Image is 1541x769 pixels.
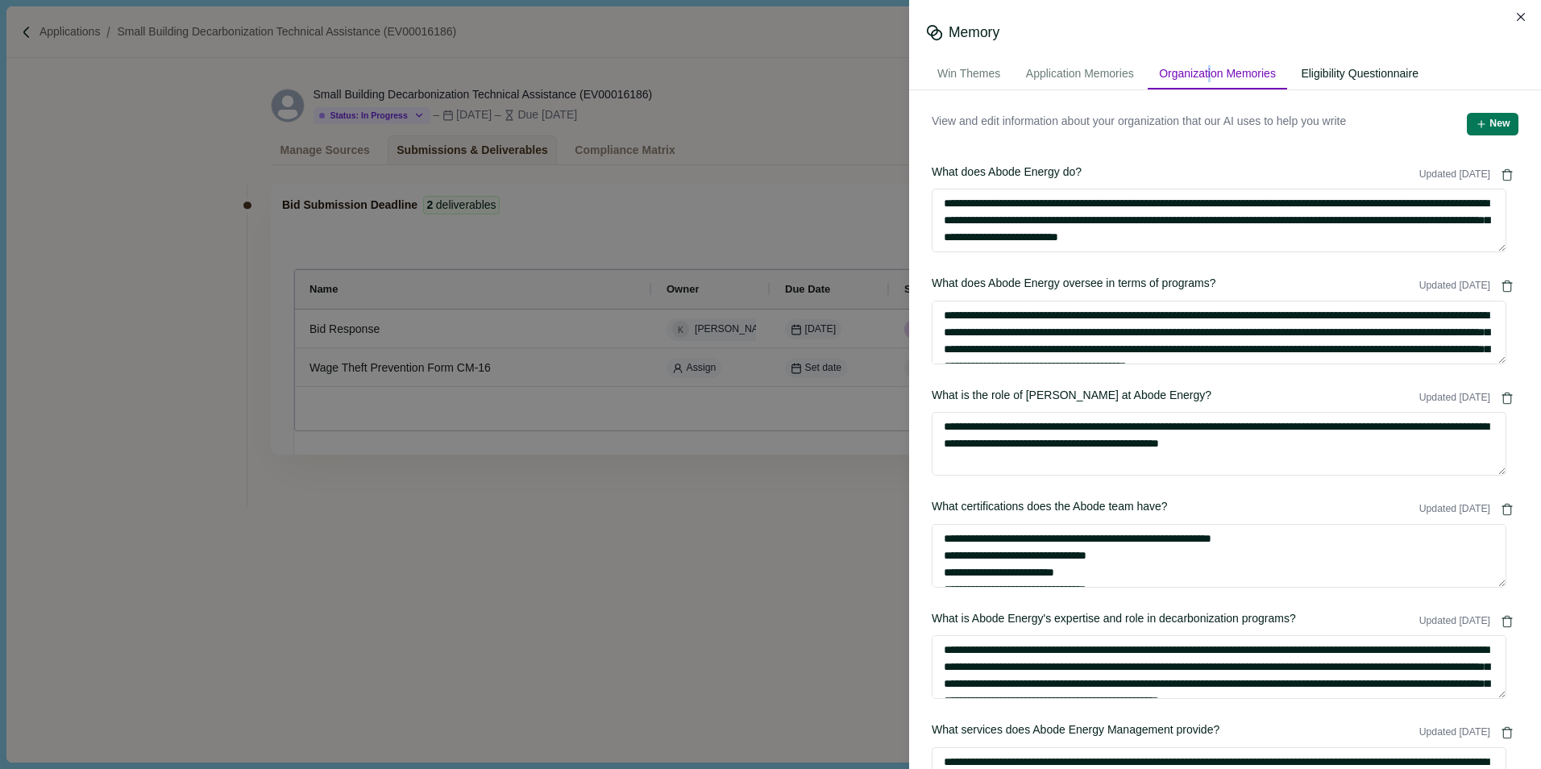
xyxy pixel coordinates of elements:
div: Memory [949,23,999,43]
span: What does Abode Energy do? [932,164,1416,186]
span: What does Abode Energy oversee in terms of programs? [932,275,1416,297]
span: Updated [DATE] [1419,391,1490,405]
span: What is the role of [PERSON_NAME] at Abode Energy? [932,387,1416,409]
span: Updated [DATE] [1419,279,1490,293]
span: What certifications does the Abode team have? [932,498,1416,521]
button: New [1467,113,1518,135]
button: Close [1510,6,1533,28]
button: Delete [1496,721,1518,744]
button: Delete [1496,275,1518,297]
span: Updated [DATE] [1419,502,1490,517]
button: Delete [1496,610,1518,633]
span: Updated [DATE] [1419,168,1490,182]
button: Delete [1496,164,1518,186]
button: Delete [1496,387,1518,409]
div: Organization Memories [1148,60,1287,89]
div: Win Themes [926,60,1011,89]
button: Delete [1496,498,1518,521]
span: Updated [DATE] [1419,614,1490,629]
span: What services does Abode Energy Management provide? [932,721,1416,744]
div: Eligibility Questionnaire [1290,60,1430,89]
span: Updated [DATE] [1419,725,1490,740]
span: View and edit information about your organization that our AI uses to help you write [932,113,1346,135]
span: What is Abode Energy's expertise and role in decarbonization programs? [932,610,1416,633]
div: Application Memories [1015,60,1145,89]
